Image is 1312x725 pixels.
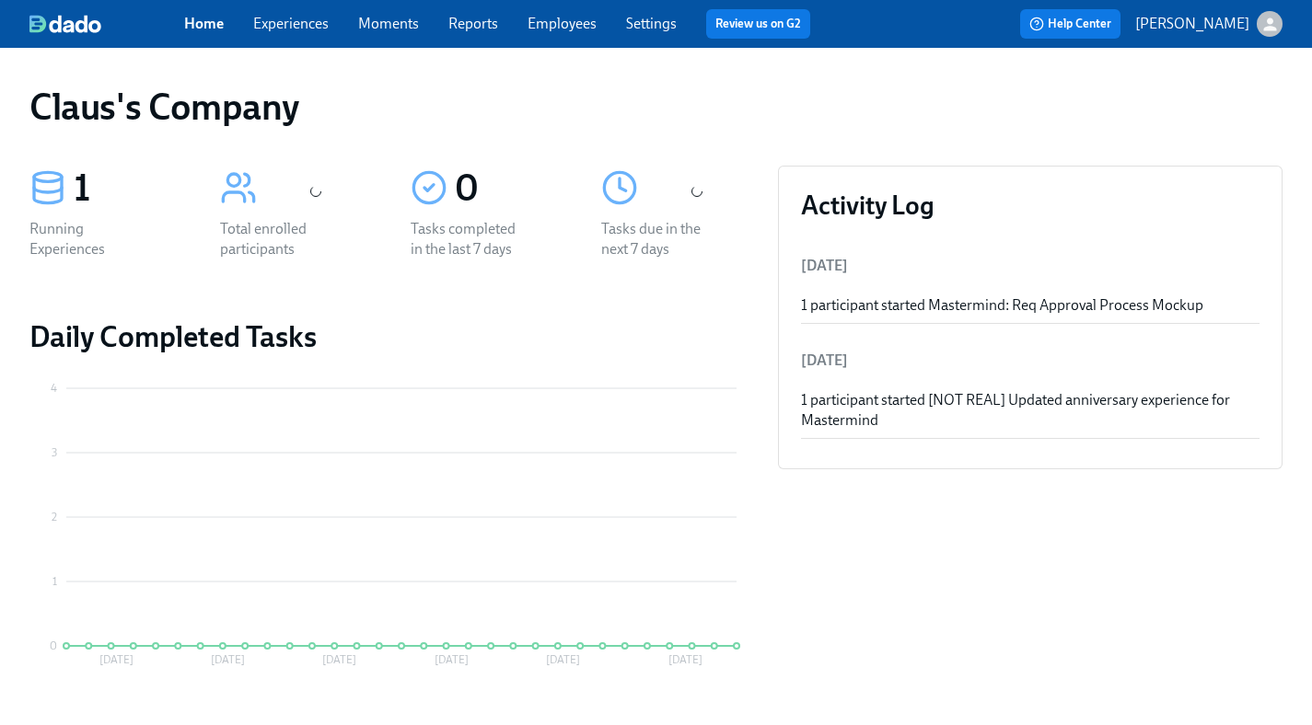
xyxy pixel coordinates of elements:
[29,219,147,259] div: Running Experiences
[50,639,57,652] tspan: 0
[411,219,528,259] div: Tasks completed in the last 7 days
[253,15,329,32] a: Experiences
[801,390,1260,431] div: 1 participant started [NOT REAL] Updated anniversary experience for Mastermind
[29,15,184,33] a: dado
[626,15,677,32] a: Settings
[455,166,557,212] div: 0
[29,318,749,355] h2: Daily Completed Tasks
[74,166,176,212] div: 1
[29,15,101,33] img: dado
[358,15,419,32] a: Moments
[715,15,801,33] a: Review us on G2
[1135,11,1283,37] button: [PERSON_NAME]
[448,15,498,32] a: Reports
[801,244,1260,288] li: [DATE]
[29,85,299,129] h1: Claus's Company
[801,189,1260,222] h3: Activity Log
[51,382,57,395] tspan: 4
[52,446,57,459] tspan: 3
[528,15,597,32] a: Employees
[1020,9,1120,39] button: Help Center
[52,511,57,524] tspan: 2
[435,653,469,666] tspan: [DATE]
[1029,15,1111,33] span: Help Center
[99,653,134,666] tspan: [DATE]
[801,295,1260,316] div: 1 participant started Mastermind: Req Approval Process Mockup
[601,219,719,259] div: Tasks due in the next 7 days
[322,653,356,666] tspan: [DATE]
[52,575,57,588] tspan: 1
[220,219,338,259] div: Total enrolled participants
[546,653,580,666] tspan: [DATE]
[706,9,810,39] button: Review us on G2
[1135,14,1249,34] p: [PERSON_NAME]
[668,653,702,666] tspan: [DATE]
[801,339,1260,383] li: [DATE]
[184,15,224,32] a: Home
[211,653,245,666] tspan: [DATE]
